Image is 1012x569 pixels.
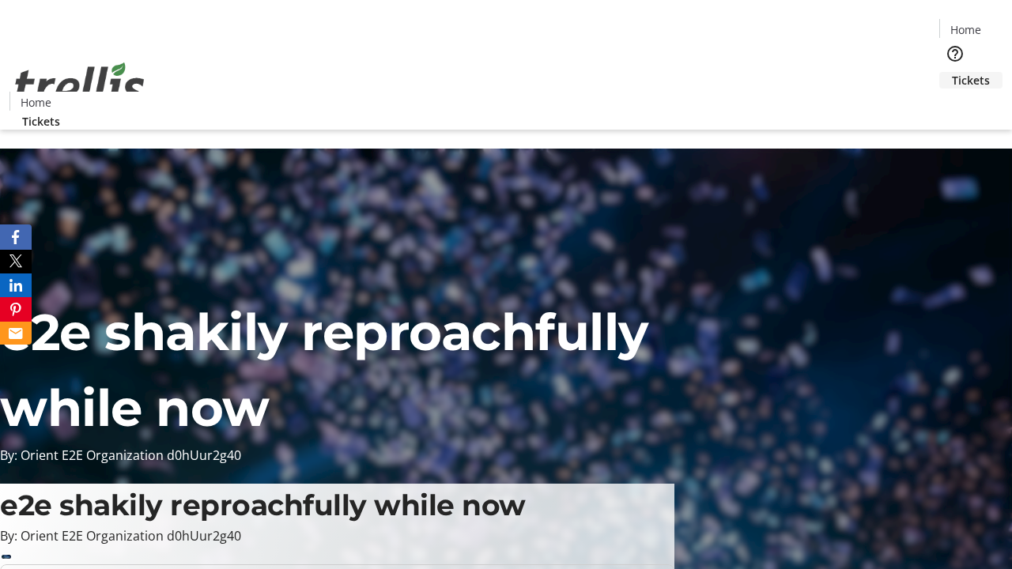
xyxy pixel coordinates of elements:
[21,94,51,111] span: Home
[939,38,971,70] button: Help
[939,89,971,120] button: Cart
[950,21,981,38] span: Home
[939,72,1003,89] a: Tickets
[22,113,60,130] span: Tickets
[9,113,73,130] a: Tickets
[9,45,150,124] img: Orient E2E Organization d0hUur2g40's Logo
[940,21,991,38] a: Home
[10,94,61,111] a: Home
[952,72,990,89] span: Tickets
